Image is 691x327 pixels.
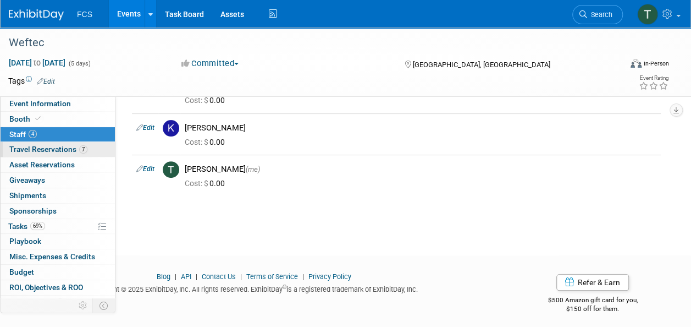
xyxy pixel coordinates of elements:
[9,99,71,108] span: Event Information
[136,124,154,132] a: Edit
[1,188,115,203] a: Shipments
[9,283,83,292] span: ROI, Objectives & ROO
[79,145,87,154] span: 7
[572,5,623,24] a: Search
[300,272,307,281] span: |
[1,280,115,295] a: ROI, Objectives & ROO
[185,138,229,146] span: 0.00
[1,234,115,249] a: Playbook
[74,298,93,313] td: Personalize Event Tab Strip
[1,142,115,157] a: Travel Reservations7
[1,219,115,234] a: Tasks69%
[77,10,92,19] span: FCS
[157,272,170,281] a: Blog
[9,160,75,169] span: Asset Reservations
[1,112,115,127] a: Booth
[9,145,87,154] span: Travel Reservations
[637,4,658,25] img: Tommy Raye
[516,288,669,314] div: $500 Amazon gift card for you,
[181,272,191,281] a: API
[193,272,200,281] span: |
[1,157,115,172] a: Asset Reservations
[185,179,209,188] span: Cost: $
[9,115,43,123] span: Booth
[643,59,669,68] div: In-Person
[1,204,115,219] a: Sponsorships
[37,78,55,85] a: Edit
[172,272,179,281] span: |
[8,282,500,295] div: Copyright © 2025 ExhibitDay, Inc. All rights reserved. ExhibitDay is a registered trademark of Ex...
[516,304,669,314] div: $150 off for them.
[93,298,115,313] td: Toggle Event Tabs
[1,249,115,264] a: Misc. Expenses & Credits
[9,237,41,246] span: Playbook
[9,176,45,184] span: Giveaways
[556,274,629,291] a: Refer & Earn
[32,58,42,67] span: to
[29,130,37,138] span: 4
[9,191,46,200] span: Shipments
[5,33,612,53] div: Weftec
[68,60,91,67] span: (5 days)
[163,120,179,137] img: K.jpg
[202,272,236,281] a: Contact Us
[163,161,179,178] img: T.jpg
[185,164,656,175] div: [PERSON_NAME]
[631,59,642,68] img: Format-Inperson.png
[8,58,66,68] span: [DATE] [DATE]
[185,179,229,188] span: 0.00
[35,116,41,122] i: Booth reservation complete
[639,75,668,81] div: Event Rating
[178,58,243,69] button: Committed
[185,123,656,133] div: [PERSON_NAME]
[1,265,115,280] a: Budget
[9,252,95,261] span: Misc. Expenses & Credits
[1,127,115,142] a: Staff4
[9,130,37,139] span: Staff
[246,272,298,281] a: Terms of Service
[283,284,286,290] sup: ®
[308,272,351,281] a: Privacy Policy
[9,206,57,215] span: Sponsorships
[185,138,209,146] span: Cost: $
[587,10,612,19] span: Search
[246,165,260,173] span: (me)
[185,96,209,105] span: Cost: $
[1,296,115,310] a: Attachments6
[237,272,245,281] span: |
[9,268,34,276] span: Budget
[56,298,64,307] span: 6
[8,222,45,231] span: Tasks
[1,96,115,111] a: Event Information
[9,298,64,307] span: Attachments
[8,75,55,86] td: Tags
[573,57,669,74] div: Event Format
[136,165,154,173] a: Edit
[185,96,229,105] span: 0.00
[413,61,550,69] span: [GEOGRAPHIC_DATA], [GEOGRAPHIC_DATA]
[9,9,64,20] img: ExhibitDay
[30,222,45,230] span: 69%
[1,173,115,188] a: Giveaways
